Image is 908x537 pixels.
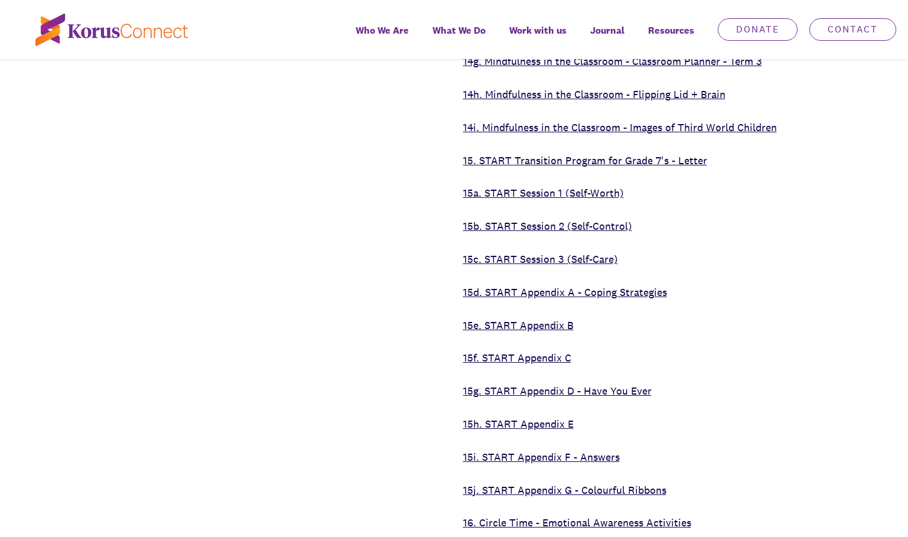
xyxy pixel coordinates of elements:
a: Journal [578,17,636,59]
a: 15c. START Session 3 (Self-Care) [463,252,618,266]
a: 15e. START Appendix B [463,318,574,332]
a: Donate [718,18,798,41]
a: 16. Circle Time - Emotional Awareness Activities [463,516,691,529]
div: Resources [636,17,706,59]
a: 15g. START Appendix D - Have You Ever [463,384,652,398]
a: Work with us [497,17,578,59]
img: korus-connect%2Fc5177985-88d5-491d-9cd7-4a1febad1357_logo.svg [35,14,188,46]
a: What We Do [421,17,497,59]
a: 15b. START Session 2 (Self-Control) [463,219,632,233]
a: 14g. Mindfulness in the Classroom - Classroom Planner - Term 3 [463,54,762,68]
a: 14i. Mindfulness in the Classroom - Images of Third World Children [463,121,777,134]
a: 15. START Transition Program for Grade 7's - Letter [463,154,707,167]
a: 15i. START Appendix F - Answers [463,450,620,464]
a: 15a. START Session 1 (Self-Worth) [463,186,624,200]
span: What We Do [432,22,486,39]
a: 15d. START Appendix A - Coping Strategies [463,285,667,299]
a: 15f. START Appendix C [463,351,571,364]
a: Contact [809,18,896,41]
a: 15h. START Appendix E [463,417,574,431]
a: 15j. START Appendix G - Colourful Ribbons [463,483,666,497]
span: Journal [590,22,624,39]
a: 14h. Mindfulness in the Classroom - Flipping Lid + Brain [463,87,725,101]
span: Work with us [509,22,567,39]
span: Who We Are [356,22,409,39]
a: Who We Are [344,17,421,59]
